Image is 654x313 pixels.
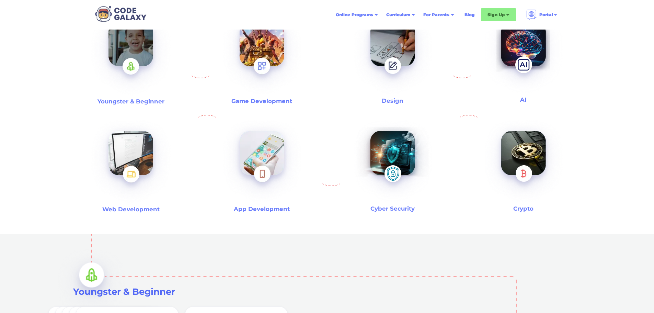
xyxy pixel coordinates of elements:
[458,115,589,217] a: Crypto
[419,9,458,21] div: For Parents
[234,205,290,213] h3: App Development
[370,205,415,213] h3: Cyber Security
[218,6,306,109] a: Game Development
[102,205,160,213] h3: Web Development
[332,9,382,21] div: Online Programs
[327,6,458,109] a: Design
[487,11,505,18] div: Sign Up
[513,205,533,213] h3: Crypto
[97,98,164,105] h3: Youngster & Beginner
[522,7,562,23] div: Portal
[423,11,449,18] div: For Parents
[66,6,196,109] a: Youngster & Beginner
[481,8,516,21] div: Sign Up
[382,9,419,21] div: Curriculum
[327,115,458,217] a: Cyber Security
[458,6,589,109] a: AI
[460,9,479,21] a: Blog
[196,115,327,217] a: App Development
[73,286,589,298] h3: Youngster & Beginner
[520,96,526,104] h3: AI
[539,11,553,18] div: Portal
[336,11,373,18] div: Online Programs
[382,97,403,105] h3: Design
[231,97,292,105] h3: Game Development
[66,115,196,217] a: Web Development
[386,11,410,18] div: Curriculum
